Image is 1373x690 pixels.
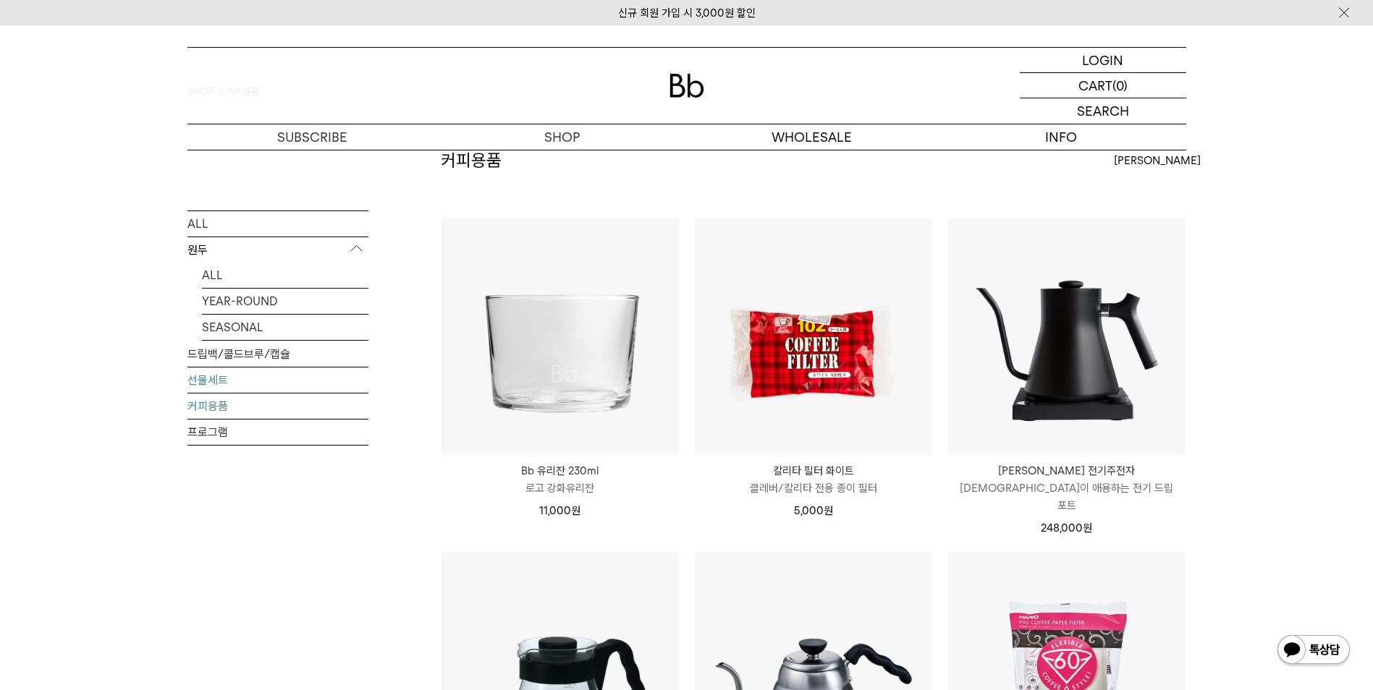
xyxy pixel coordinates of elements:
[437,124,687,150] a: SHOP
[948,462,1186,480] p: [PERSON_NAME] 전기주전자
[187,419,368,444] a: 프로그램
[948,218,1186,455] img: 펠로우 스태그 전기주전자
[187,237,368,263] p: 원두
[442,462,679,497] a: Bb 유리잔 230ml 로고 강화유리잔
[1020,48,1186,73] a: LOGIN
[442,218,679,455] img: Bb 유리잔 230ml
[1082,48,1123,72] p: LOGIN
[202,262,368,287] a: ALL
[442,480,679,497] p: 로고 강화유리잔
[695,462,932,497] a: 칼리타 필터 화이트 클레버/칼리타 전용 종이 필터
[1077,98,1129,124] p: SEARCH
[948,462,1186,514] a: [PERSON_NAME] 전기주전자 [DEMOGRAPHIC_DATA]이 애용하는 전기 드립 포트
[794,504,833,517] span: 5,000
[824,504,833,517] span: 원
[1020,73,1186,98] a: CART (0)
[1276,634,1351,668] img: 카카오톡 채널 1:1 채팅 버튼
[539,504,580,517] span: 11,000
[948,480,1186,514] p: [DEMOGRAPHIC_DATA]이 애용하는 전기 드립 포트
[441,148,502,173] h2: 커피용품
[1114,152,1201,169] span: [PERSON_NAME]
[687,124,937,150] p: WHOLESALE
[695,480,932,497] p: 클레버/칼리타 전용 종이 필터
[618,7,756,20] a: 신규 회원 가입 시 3,000원 할인
[202,314,368,339] a: SEASONAL
[1041,521,1092,534] span: 248,000
[695,218,932,455] img: 칼리타 필터 화이트
[937,124,1186,150] p: INFO
[571,504,580,517] span: 원
[1112,73,1128,98] p: (0)
[187,393,368,418] a: 커피용품
[1083,521,1092,534] span: 원
[202,288,368,313] a: YEAR-ROUND
[187,124,437,150] a: SUBSCRIBE
[187,210,368,236] a: ALL
[695,462,932,480] p: 칼리타 필터 화이트
[1078,73,1112,98] p: CART
[669,74,704,98] img: 로고
[187,341,368,366] a: 드립백/콜드브루/캡슐
[442,462,679,480] p: Bb 유리잔 230ml
[187,367,368,392] a: 선물세트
